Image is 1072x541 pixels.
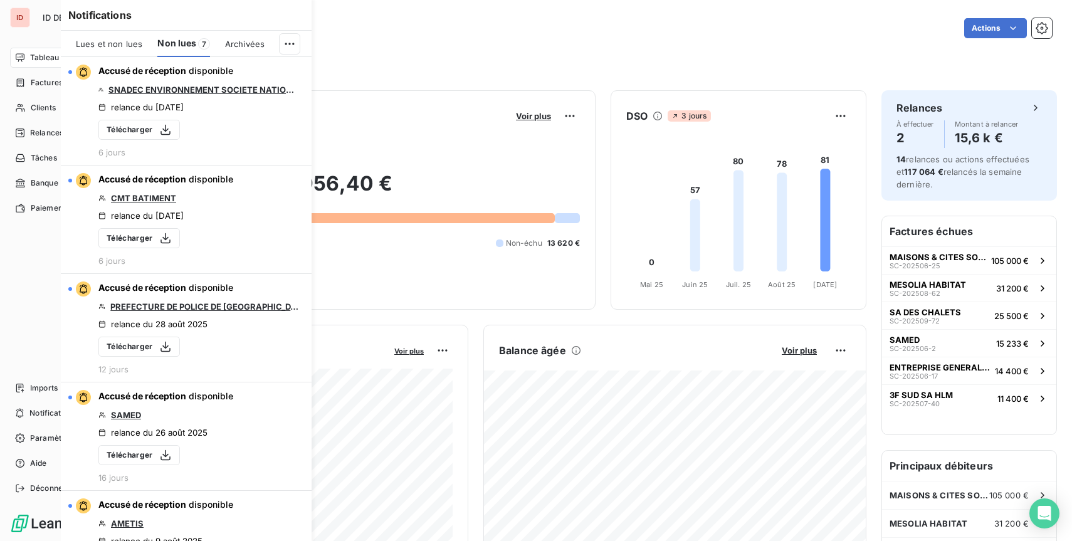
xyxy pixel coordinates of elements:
[896,120,934,128] span: À effectuer
[98,147,125,157] span: 6 jours
[98,65,186,76] span: Accusé de réception
[71,171,580,209] h2: 273 956,40 €
[98,174,186,184] span: Accusé de réception
[391,345,428,356] button: Voir plus
[98,211,184,221] div: relance du [DATE]
[98,445,180,465] button: Télécharger
[394,347,424,355] span: Voir plus
[547,238,580,249] span: 13 620 €
[499,343,566,358] h6: Balance âgée
[61,274,312,382] button: Accusé de réception disponiblePREFECTURE DE POLICE DE [GEOGRAPHIC_DATA]relance du 28 août 2025Tél...
[778,345,821,356] button: Voir plus
[896,154,1029,189] span: relances ou actions effectuées et relancés la semaine dernière.
[991,256,1029,266] span: 105 000 €
[726,280,751,289] tspan: Juil. 25
[10,453,150,473] a: Aide
[10,8,30,28] div: ID
[896,154,906,164] span: 14
[98,428,208,438] div: relance du 26 août 2025
[882,274,1056,302] button: MESOLIA HABITATSC-202508-6231 200 €
[882,384,1056,412] button: 3F SUD SA HLMSC-202507-4011 400 €
[813,280,837,289] tspan: [DATE]
[43,13,127,23] span: ID DEVELOPPEMENT PL
[31,102,56,113] span: Clients
[882,216,1056,246] h6: Factures échues
[890,345,936,352] span: SC-202506-2
[904,167,943,177] span: 117 064 €
[890,400,940,407] span: SC-202507-40
[98,102,184,112] div: relance du [DATE]
[890,317,940,325] span: SC-202509-72
[506,238,542,249] span: Non-échu
[997,394,1029,404] span: 11 400 €
[30,127,63,139] span: Relances
[98,499,186,510] span: Accusé de réception
[890,307,961,317] span: SA DES CHALETS
[10,513,88,533] img: Logo LeanPay
[668,110,710,122] span: 3 jours
[890,362,990,372] span: ENTREPRISE GENERALE [PERSON_NAME]
[882,246,1056,274] button: MAISONS & CITES SOCIETE ANONYME D'HLMSC-202506-25105 000 €
[782,345,817,355] span: Voir plus
[111,518,144,528] a: AMETIS
[994,518,1029,528] span: 31 200 €
[890,262,940,270] span: SC-202506-25
[768,280,796,289] tspan: Août 25
[76,39,142,49] span: Lues et non lues
[31,152,57,164] span: Tâches
[996,283,1029,293] span: 31 200 €
[30,52,88,63] span: Tableau de bord
[882,357,1056,384] button: ENTREPRISE GENERALE [PERSON_NAME]SC-202506-1714 400 €
[896,100,942,115] h6: Relances
[110,302,299,312] a: PREFECTURE DE POLICE DE [GEOGRAPHIC_DATA]
[882,329,1056,357] button: SAMEDSC-202506-215 233 €
[189,282,233,293] span: disponible
[108,85,299,95] a: SNADEC ENVIRONNEMENT SOCIETE NATIONALE DE [MEDICAL_DATA]
[989,490,1029,500] span: 105 000 €
[890,490,989,500] span: MAISONS & CITES SOCIETE ANONYME D'HLM
[890,290,940,297] span: SC-202508-62
[111,410,141,420] a: SAMED
[98,364,129,374] span: 12 jours
[890,252,986,262] span: MAISONS & CITES SOCIETE ANONYME D'HLM
[157,37,196,50] span: Non lues
[98,473,129,483] span: 16 jours
[994,311,1029,321] span: 25 500 €
[98,391,186,401] span: Accusé de réception
[640,280,663,289] tspan: Mai 25
[890,390,953,400] span: 3F SUD SA HLM
[882,451,1056,481] h6: Principaux débiteurs
[189,499,233,510] span: disponible
[516,111,551,121] span: Voir plus
[61,57,312,165] button: Accusé de réception disponibleSNADEC ENVIRONNEMENT SOCIETE NATIONALE DE [MEDICAL_DATA]relance du ...
[61,165,312,274] button: Accusé de réception disponibleCMT BATIMENTrelance du [DATE]Télécharger6 jours
[682,280,708,289] tspan: Juin 25
[890,518,967,528] span: MESOLIA HABITAT
[61,382,312,491] button: Accusé de réception disponibleSAMEDrelance du 26 août 2025Télécharger16 jours
[30,483,78,494] span: Déconnexion
[30,458,47,469] span: Aide
[890,335,920,345] span: SAMED
[996,339,1029,349] span: 15 233 €
[68,8,304,23] h6: Notifications
[98,256,125,266] span: 6 jours
[890,372,938,380] span: SC-202506-17
[626,108,648,123] h6: DSO
[955,120,1019,128] span: Montant à relancer
[512,110,555,122] button: Voir plus
[98,319,208,329] div: relance du 28 août 2025
[964,18,1027,38] button: Actions
[98,228,180,248] button: Télécharger
[896,128,934,148] h4: 2
[30,433,115,444] span: Paramètres et réglages
[111,193,176,203] a: CMT BATIMENT
[98,282,186,293] span: Accusé de réception
[198,38,210,50] span: 7
[30,382,58,394] span: Imports
[890,280,966,290] span: MESOLIA HABITAT
[31,202,69,214] span: Paiements
[98,120,180,140] button: Télécharger
[955,128,1019,148] h4: 15,6 k €
[1029,498,1059,528] div: Open Intercom Messenger
[225,39,265,49] span: Archivées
